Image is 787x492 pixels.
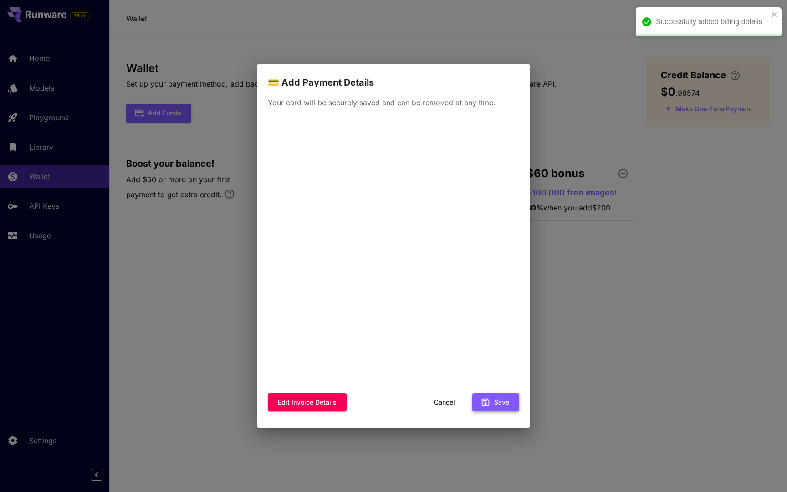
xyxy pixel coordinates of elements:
[424,393,465,412] button: Cancel
[268,97,519,108] p: Your card will be securely saved and can be removed at any time.
[772,11,778,18] button: close
[472,393,519,412] button: Save
[266,117,521,388] iframe: Secure payment input frame
[656,16,769,27] div: Successfully added billing details
[257,64,530,90] h2: 💳 Add Payment Details
[268,393,347,412] button: Edit invoice details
